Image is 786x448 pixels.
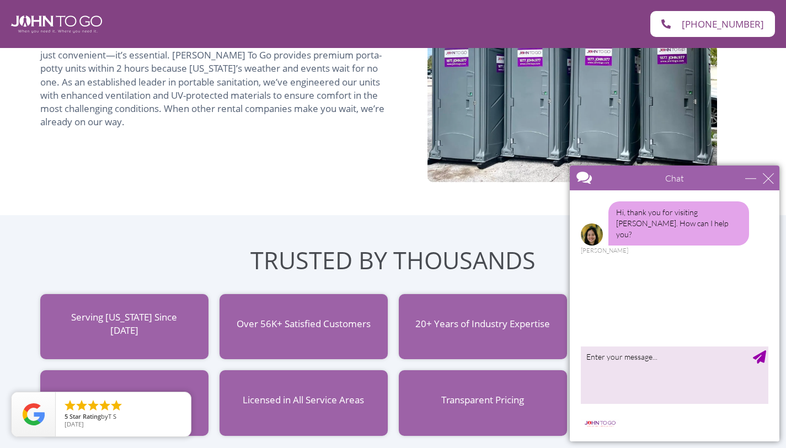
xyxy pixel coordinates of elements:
[650,11,775,37] a: [PHONE_NUMBER]
[11,15,102,33] img: John To Go
[563,159,786,448] iframe: Live Chat Box
[75,399,88,412] li: 
[65,413,182,421] span: by
[65,412,68,420] span: 5
[98,399,111,412] li: 
[87,399,100,412] li: 
[110,399,123,412] li: 
[63,399,77,412] li: 
[69,412,101,420] span: Star Rating
[243,393,364,406] span: Licensed in All Service Areas
[441,393,524,406] span: Transparent Pricing
[40,35,384,129] span: In [US_STATE]’s dynamic climate, having reliable portable restroom service isn’t just convenient—...
[57,311,192,338] p: Serving [US_STATE] Since [DATE]
[108,412,116,420] span: T S
[23,403,45,425] img: Review Rating
[65,420,84,428] span: [DATE]
[237,317,371,330] span: Over 56K+ Satisfied Customers
[682,19,764,29] span: [PHONE_NUMBER]
[415,317,550,330] span: 20+ Years of Industry Expertise
[40,248,746,272] h2: TRUSTED BY THOUSANDS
